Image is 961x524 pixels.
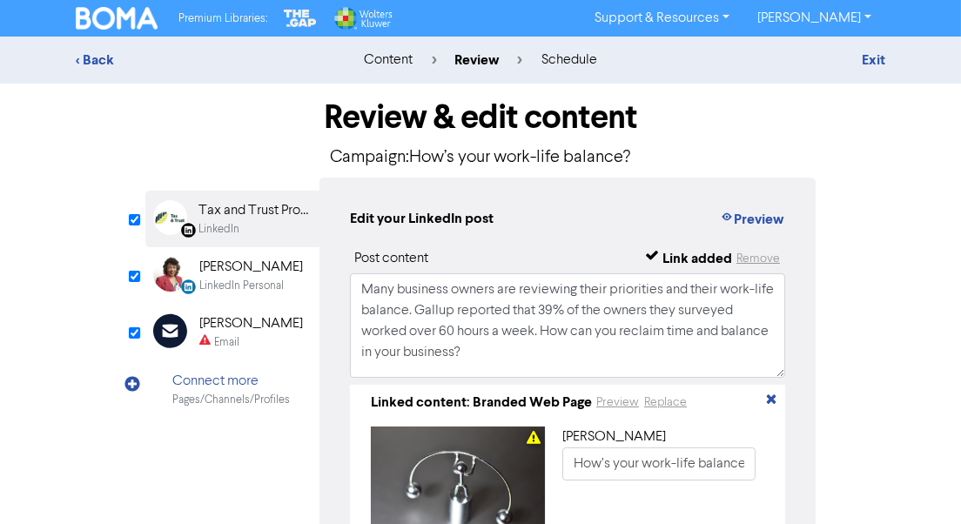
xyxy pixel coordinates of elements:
[145,144,816,171] p: Campaign: How’s your work-life balance?
[595,395,640,409] a: Preview
[354,248,428,269] div: Post content
[719,208,785,231] button: Preview
[172,392,290,408] div: Pages/Channels/Profiles
[198,200,310,221] div: Tax and Trust Professionals Ltd
[172,371,290,392] div: Connect more
[662,248,732,269] div: Link added
[178,13,267,24] span: Premium Libraries:
[153,200,187,235] img: Linkedin
[736,248,781,269] button: Remove
[145,304,319,360] div: [PERSON_NAME]Email
[432,50,522,71] div: review
[350,273,785,378] textarea: Many business owners are reviewing their priorities and their work-life balance. Gallup reported ...
[199,313,303,334] div: [PERSON_NAME]
[199,278,284,294] div: LinkedIn Personal
[862,51,885,69] a: Exit
[333,7,392,30] img: Wolters Kluwer
[145,97,816,138] h1: Review & edit content
[281,7,319,30] img: The Gap
[198,221,239,238] div: LinkedIn
[76,7,158,30] img: BOMA Logo
[595,393,640,413] button: Preview
[743,4,885,32] a: [PERSON_NAME]
[371,392,592,413] div: Linked content: Branded Web Page
[874,440,961,524] iframe: Chat Widget
[364,50,413,71] div: content
[153,257,188,292] img: LinkedinPersonal
[562,427,756,447] div: [PERSON_NAME]
[541,50,597,71] div: schedule
[581,4,743,32] a: Support & Resources
[145,361,319,418] div: Connect morePages/Channels/Profiles
[643,393,688,413] button: Replace
[199,257,303,278] div: [PERSON_NAME]
[145,191,319,247] div: Linkedin Tax and Trust Professionals LtdLinkedIn
[76,50,328,71] div: < Back
[145,247,319,304] div: LinkedinPersonal [PERSON_NAME]LinkedIn Personal
[214,334,239,351] div: Email
[350,208,494,231] div: Edit your LinkedIn post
